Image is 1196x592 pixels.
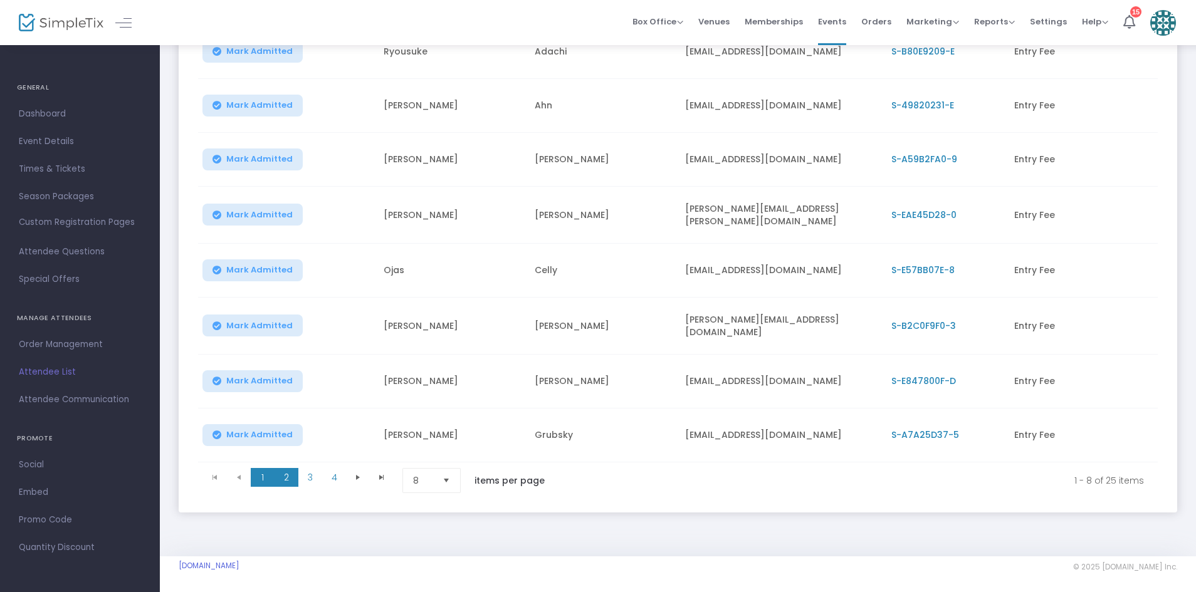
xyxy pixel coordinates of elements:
[202,95,303,117] button: Mark Admitted
[1007,187,1158,244] td: Entry Fee
[376,79,527,133] td: [PERSON_NAME]
[891,428,959,441] span: S-A7A25D37-5
[1007,79,1158,133] td: Entry Fee
[1073,562,1177,572] span: © 2025 [DOMAIN_NAME] Inc.
[891,209,957,221] span: S-EAE45D28-0
[891,99,954,112] span: S-49820231-E
[19,106,141,122] span: Dashboard
[353,472,363,482] span: Go to the next page
[226,100,293,110] span: Mark Admitted
[19,244,141,260] span: Attendee Questions
[17,306,143,331] h4: MANAGE ATTENDEES
[678,25,883,79] td: [EMAIL_ADDRESS][DOMAIN_NAME]
[179,561,239,571] a: [DOMAIN_NAME]
[632,16,683,28] span: Box Office
[527,244,678,298] td: Celly
[202,148,303,170] button: Mark Admitted
[376,244,527,298] td: Ojas
[19,484,141,501] span: Embed
[1007,133,1158,187] td: Entry Fee
[678,187,883,244] td: [PERSON_NAME][EMAIL_ADDRESS][PERSON_NAME][DOMAIN_NAME]
[678,244,883,298] td: [EMAIL_ADDRESS][DOMAIN_NAME]
[376,408,527,462] td: [PERSON_NAME]
[678,79,883,133] td: [EMAIL_ADDRESS][DOMAIN_NAME]
[17,426,143,451] h4: PROMOTE
[413,474,433,487] span: 8
[1030,6,1067,38] span: Settings
[19,216,135,229] span: Custom Registration Pages
[1130,6,1141,18] div: 15
[202,370,303,392] button: Mark Admitted
[1007,25,1158,79] td: Entry Fee
[19,161,141,177] span: Times & Tickets
[376,355,527,408] td: [PERSON_NAME]
[19,512,141,528] span: Promo Code
[861,6,891,38] span: Orders
[202,314,303,336] button: Mark Admitted
[678,355,883,408] td: [EMAIL_ADDRESS][DOMAIN_NAME]
[19,539,141,556] span: Quantity Discount
[17,75,143,100] h4: GENERAL
[251,468,275,487] span: Page 1
[1007,355,1158,408] td: Entry Fee
[698,6,730,38] span: Venues
[891,45,955,58] span: S-B80E9209-E
[202,204,303,226] button: Mark Admitted
[376,298,527,355] td: [PERSON_NAME]
[370,468,394,487] span: Go to the last page
[226,210,293,220] span: Mark Admitted
[202,259,303,281] button: Mark Admitted
[346,468,370,487] span: Go to the next page
[527,355,678,408] td: [PERSON_NAME]
[974,16,1015,28] span: Reports
[678,408,883,462] td: [EMAIL_ADDRESS][DOMAIN_NAME]
[527,187,678,244] td: [PERSON_NAME]
[226,321,293,331] span: Mark Admitted
[891,264,955,276] span: S-E57BB07E-8
[1007,298,1158,355] td: Entry Fee
[678,298,883,355] td: [PERSON_NAME][EMAIL_ADDRESS][DOMAIN_NAME]
[19,364,141,380] span: Attendee List
[475,474,545,487] label: items per page
[322,468,346,487] span: Page 4
[226,154,293,164] span: Mark Admitted
[891,375,956,387] span: S-E847800F-D
[527,408,678,462] td: Grubsky
[226,376,293,386] span: Mark Admitted
[527,298,678,355] td: [PERSON_NAME]
[298,468,322,487] span: Page 3
[1007,244,1158,298] td: Entry Fee
[376,187,527,244] td: [PERSON_NAME]
[527,25,678,79] td: Adachi
[19,392,141,408] span: Attendee Communication
[891,319,956,332] span: S-B2C0F9F0-3
[438,469,455,492] button: Select
[376,25,527,79] td: Ryousuke
[678,133,883,187] td: [EMAIL_ADDRESS][DOMAIN_NAME]
[202,424,303,446] button: Mark Admitted
[19,457,141,473] span: Social
[19,189,141,205] span: Season Packages
[527,133,678,187] td: [PERSON_NAME]
[226,265,293,275] span: Mark Admitted
[19,271,141,288] span: Special Offers
[527,79,678,133] td: Ahn
[906,16,959,28] span: Marketing
[818,6,846,38] span: Events
[1007,408,1158,462] td: Entry Fee
[19,133,141,150] span: Event Details
[226,430,293,440] span: Mark Admitted
[1082,16,1108,28] span: Help
[202,41,303,63] button: Mark Admitted
[376,133,527,187] td: [PERSON_NAME]
[891,153,957,165] span: S-A59B2FA0-9
[226,46,293,56] span: Mark Admitted
[571,468,1144,493] kendo-pager-info: 1 - 8 of 25 items
[275,468,298,487] span: Page 2
[19,336,141,353] span: Order Management
[377,472,387,482] span: Go to the last page
[745,6,803,38] span: Memberships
